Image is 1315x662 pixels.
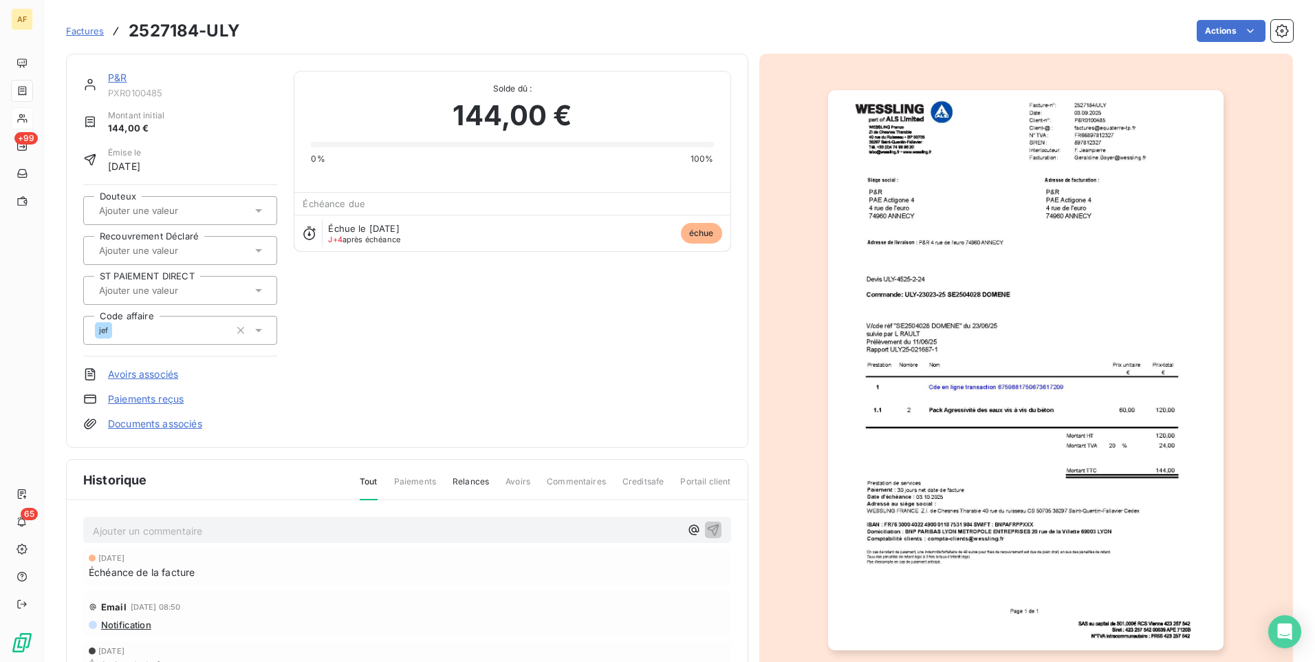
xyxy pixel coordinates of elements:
[1268,615,1301,648] div: Open Intercom Messenger
[108,122,164,136] span: 144,00 €
[360,476,378,500] span: Tout
[89,565,195,579] span: Échéance de la facture
[98,284,236,297] input: Ajouter une valeur
[547,476,606,499] span: Commentaires
[828,90,1224,650] img: invoice_thumbnail
[691,153,714,165] span: 100%
[303,198,365,209] span: Échéance due
[98,554,124,562] span: [DATE]
[98,244,236,257] input: Ajouter une valeur
[108,367,178,381] a: Avoirs associés
[328,223,399,234] span: Échue le [DATE]
[108,147,141,159] span: Émise le
[108,392,184,406] a: Paiements reçus
[311,153,325,165] span: 0%
[11,632,33,654] img: Logo LeanPay
[681,223,722,244] span: échue
[14,132,38,145] span: +99
[99,326,108,334] span: jef
[98,204,236,217] input: Ajouter une valeur
[453,476,489,499] span: Relances
[108,417,202,431] a: Documents associés
[108,72,127,83] a: P&R
[108,109,164,122] span: Montant initial
[506,476,530,499] span: Avoirs
[680,476,730,499] span: Portail client
[131,603,181,611] span: [DATE] 08:50
[66,25,104,36] span: Factures
[108,87,277,98] span: PXR0100485
[394,476,436,499] span: Paiements
[101,601,127,612] span: Email
[11,8,33,30] div: AF
[98,647,124,655] span: [DATE]
[129,19,240,43] h3: 2527184-ULY
[311,83,713,95] span: Solde dû :
[100,619,151,630] span: Notification
[453,95,572,136] span: 144,00 €
[1197,20,1265,42] button: Actions
[328,235,400,244] span: après échéance
[108,159,141,173] span: [DATE]
[328,235,342,244] span: J+4
[21,508,38,520] span: 65
[66,24,104,38] a: Factures
[622,476,664,499] span: Creditsafe
[83,471,147,489] span: Historique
